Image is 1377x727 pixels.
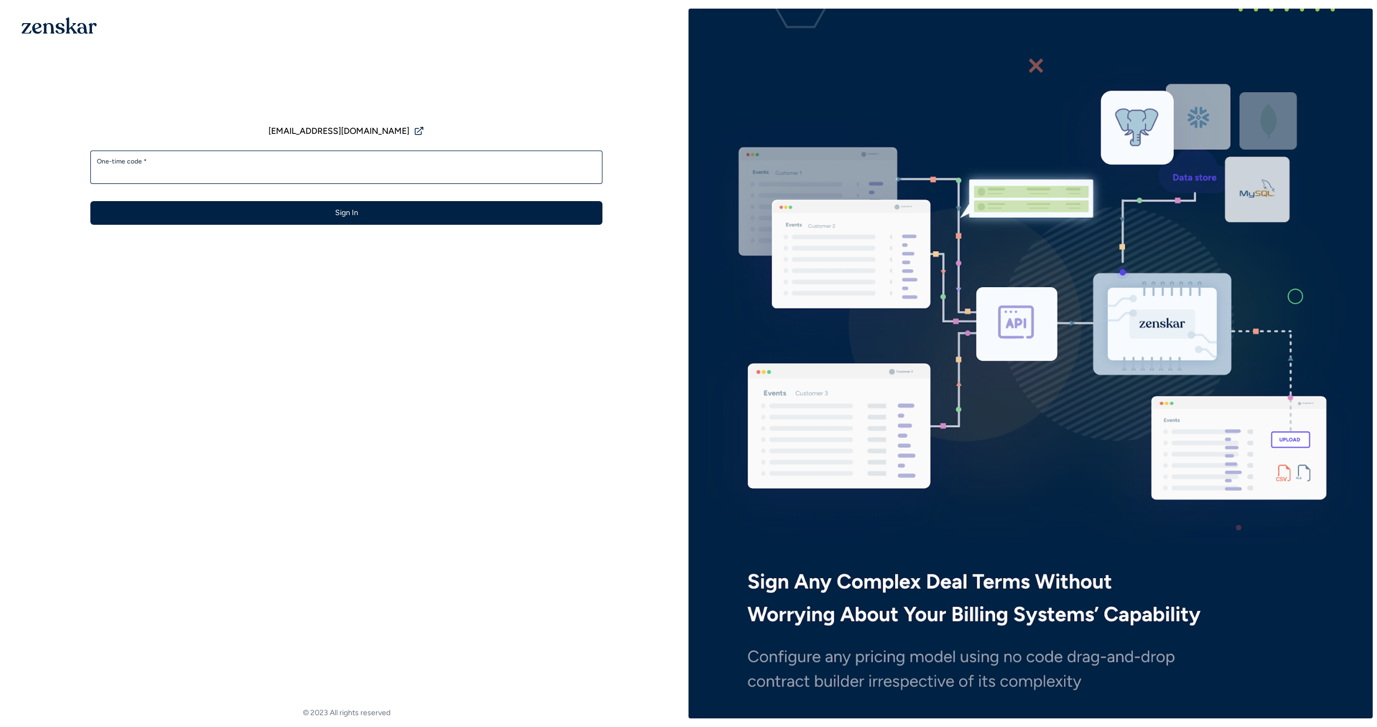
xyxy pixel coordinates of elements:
img: 1OGAJ2xQqyY4LXKgY66KYq0eOWRCkrZdAb3gUhuVAqdWPZE9SRJmCz+oDMSn4zDLXe31Ii730ItAGKgCKgCCgCikA4Av8PJUP... [22,17,97,34]
label: One-time code * [97,157,596,166]
span: [EMAIL_ADDRESS][DOMAIN_NAME] [268,125,409,138]
button: Sign In [90,201,602,225]
footer: © 2023 All rights reserved [4,708,688,718]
